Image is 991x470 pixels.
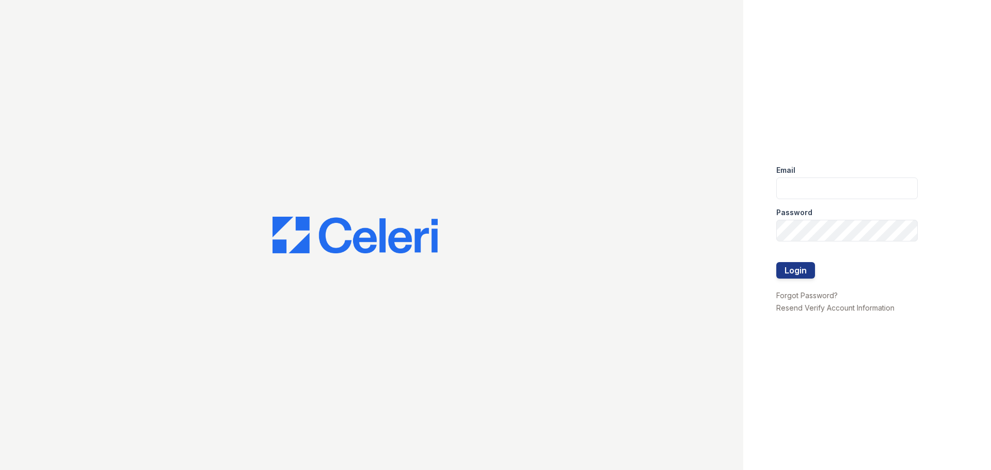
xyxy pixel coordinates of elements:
[273,217,438,254] img: CE_Logo_Blue-a8612792a0a2168367f1c8372b55b34899dd931a85d93a1a3d3e32e68fde9ad4.png
[776,262,815,279] button: Login
[776,165,795,175] label: Email
[776,303,894,312] a: Resend Verify Account Information
[776,207,812,218] label: Password
[776,291,838,300] a: Forgot Password?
